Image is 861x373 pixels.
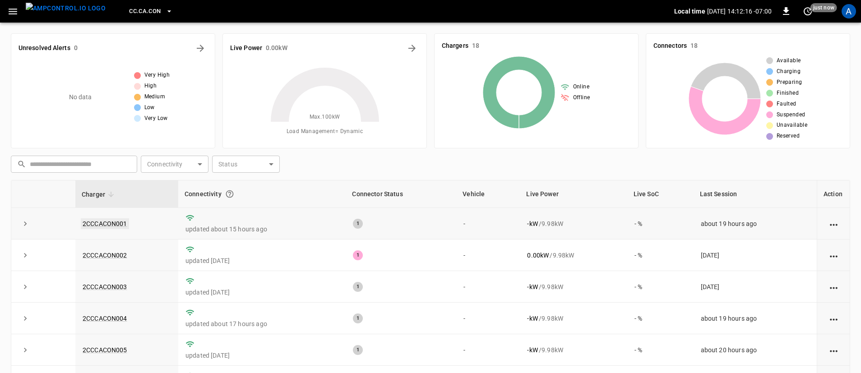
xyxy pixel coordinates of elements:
span: CC.CA.CON [129,6,161,17]
p: updated [DATE] [185,288,338,297]
div: action cell options [828,314,839,323]
div: / 9.98 kW [527,251,620,260]
h6: Live Power [230,43,262,53]
p: [DATE] 14:12:16 -07:00 [707,7,772,16]
span: Very Low [144,114,168,123]
button: expand row [19,249,32,262]
p: No data [69,92,92,102]
td: - [456,303,520,334]
p: - kW [527,314,537,323]
span: Preparing [777,78,802,87]
img: ampcontrol.io logo [26,3,106,14]
td: [DATE] [694,271,817,303]
button: expand row [19,280,32,294]
span: Low [144,103,155,112]
p: updated [DATE] [185,256,338,265]
td: - [456,334,520,366]
button: set refresh interval [801,4,815,18]
p: 0.00 kW [527,251,549,260]
div: / 9.98 kW [527,345,620,355]
div: 1 [353,313,363,323]
div: Connectivity [185,186,339,202]
p: - kW [527,219,537,228]
div: action cell options [828,345,839,355]
h6: 18 [472,41,479,51]
div: action cell options [828,282,839,291]
h6: 18 [690,41,698,51]
a: 2CCCACON003 [83,283,127,290]
button: expand row [19,343,32,357]
th: Action [817,180,850,208]
span: Load Management = Dynamic [287,127,363,136]
span: Medium [144,92,165,101]
p: - kW [527,345,537,355]
td: - % [627,303,694,334]
th: Connector Status [346,180,456,208]
a: 2CCCACON001 [81,218,129,229]
td: - [456,271,520,303]
td: - % [627,239,694,271]
td: - % [627,208,694,239]
span: Suspended [777,111,805,120]
td: - [456,239,520,271]
td: about 19 hours ago [694,208,817,239]
button: expand row [19,312,32,325]
td: [DATE] [694,239,817,271]
th: Live SoC [627,180,694,208]
h6: 0.00 kW [266,43,287,53]
span: Charger [82,189,117,200]
button: CC.CA.CON [125,3,176,20]
h6: Chargers [442,41,468,51]
h6: 0 [74,43,78,53]
td: about 19 hours ago [694,303,817,334]
a: 2CCCACON004 [83,315,127,322]
p: Local time [674,7,705,16]
div: 1 [353,219,363,229]
div: action cell options [828,251,839,260]
span: Max. 100 kW [310,113,340,122]
span: just now [810,3,837,12]
div: / 9.98 kW [527,282,620,291]
th: Vehicle [456,180,520,208]
div: 1 [353,250,363,260]
span: Online [573,83,589,92]
td: - % [627,271,694,303]
th: Live Power [520,180,627,208]
span: Charging [777,67,801,76]
div: action cell options [828,219,839,228]
td: - % [627,334,694,366]
button: All Alerts [193,41,208,55]
span: Available [777,56,801,65]
td: about 20 hours ago [694,334,817,366]
div: profile-icon [842,4,856,18]
button: Energy Overview [405,41,419,55]
span: Finished [777,89,799,98]
p: updated about 15 hours ago [185,225,338,234]
div: / 9.98 kW [527,219,620,228]
div: 1 [353,345,363,355]
p: updated [DATE] [185,351,338,360]
td: - [456,208,520,239]
p: - kW [527,282,537,291]
div: / 9.98 kW [527,314,620,323]
th: Last Session [694,180,817,208]
span: Faulted [777,100,796,109]
a: 2CCCACON005 [83,346,127,354]
p: updated about 17 hours ago [185,319,338,328]
span: High [144,82,157,91]
span: Very High [144,71,170,80]
button: Connection between the charger and our software. [222,186,238,202]
button: expand row [19,217,32,230]
h6: Connectors [653,41,687,51]
a: 2CCCACON002 [83,252,127,259]
span: Offline [573,93,590,102]
div: 1 [353,282,363,292]
span: Reserved [777,132,800,141]
h6: Unresolved Alerts [19,43,70,53]
span: Unavailable [777,121,807,130]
